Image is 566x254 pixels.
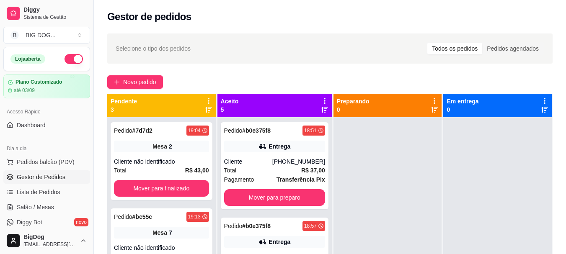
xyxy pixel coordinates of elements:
span: Selecione o tipo dos pedidos [116,44,191,53]
a: Dashboard [3,118,90,132]
p: 5 [221,105,239,114]
button: Mover para finalizado [114,180,209,197]
div: Cliente não identificado [114,157,209,166]
a: Gestor de Pedidos [3,170,90,184]
strong: R$ 37,00 [301,167,325,174]
p: 3 [111,105,137,114]
strong: Transferência Pix [277,176,325,183]
button: BigDog[EMAIL_ADDRESS][DOMAIN_NAME] [3,231,90,251]
span: Diggy [23,6,87,14]
a: Salão / Mesas [3,200,90,214]
a: Lista de Pedidos [3,185,90,199]
div: 2 [169,142,172,151]
p: Aceito [221,97,239,105]
div: Pedidos agendados [482,43,543,54]
span: Total [114,166,127,175]
p: Pendente [111,97,137,105]
div: 7 [169,228,172,237]
article: até 03/09 [14,87,35,94]
button: Mover para preparo [224,189,325,206]
span: Pedido [114,213,132,220]
span: [EMAIL_ADDRESS][DOMAIN_NAME] [23,241,77,248]
article: Plano Customizado [16,79,62,85]
div: Entrega [269,142,290,151]
span: Pedido [114,127,132,134]
div: Loja aberta [10,54,45,64]
div: Cliente não identificado [114,244,209,252]
button: Alterar Status [65,54,83,64]
span: Pagamento [224,175,254,184]
span: Lista de Pedidos [17,188,60,196]
span: Pedidos balcão (PDV) [17,158,75,166]
p: 0 [337,105,370,114]
a: DiggySistema de Gestão [3,3,90,23]
span: Mesa [152,142,167,151]
div: [PHONE_NUMBER] [272,157,325,166]
button: Select a team [3,27,90,44]
div: 18:51 [304,127,317,134]
div: 19:13 [188,213,201,220]
span: B [10,31,19,39]
span: BigDog [23,233,77,241]
span: Dashboard [17,121,46,129]
strong: # 7d7d2 [132,127,152,134]
div: Acesso Rápido [3,105,90,118]
a: Plano Customizadoaté 03/09 [3,74,90,98]
div: Todos os pedidos [427,43,482,54]
span: Pedido [224,127,243,134]
span: Salão / Mesas [17,203,54,211]
span: plus [114,79,120,85]
p: Em entrega [447,97,478,105]
div: 19:04 [188,127,201,134]
span: Pedido [224,223,243,229]
strong: R$ 43,00 [185,167,209,174]
div: 18:57 [304,223,317,229]
div: Entrega [269,238,290,246]
span: Novo pedido [123,77,156,87]
p: 0 [447,105,478,114]
button: Pedidos balcão (PDV) [3,155,90,169]
span: Total [224,166,237,175]
span: Gestor de Pedidos [17,173,65,181]
div: BIG DOG ... [26,31,56,39]
button: Novo pedido [107,75,163,89]
strong: # b0e375f8 [242,127,271,134]
strong: # bc55c [132,213,152,220]
a: Diggy Botnovo [3,216,90,229]
span: Mesa [152,228,167,237]
span: Sistema de Gestão [23,14,87,21]
div: Dia a dia [3,142,90,155]
h2: Gestor de pedidos [107,10,191,23]
span: Diggy Bot [17,218,42,226]
p: Preparando [337,97,370,105]
div: Cliente [224,157,272,166]
strong: # b0e375f8 [242,223,271,229]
